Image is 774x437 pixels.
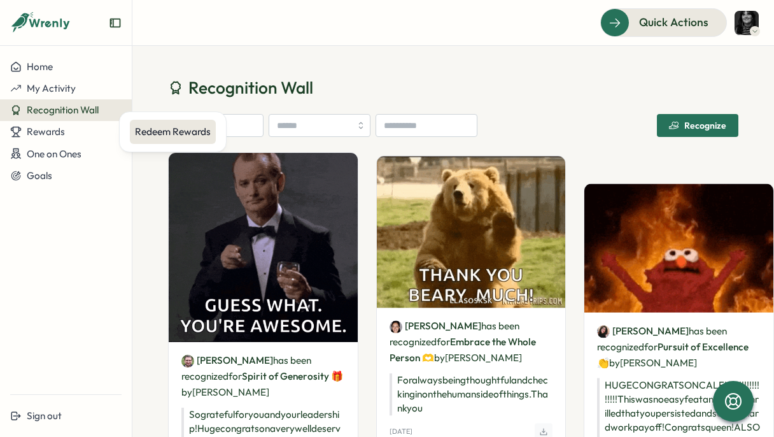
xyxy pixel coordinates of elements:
div: Recognize [669,120,726,131]
button: Recognize [657,114,738,137]
span: One on Ones [27,148,81,160]
span: for [229,370,242,382]
div: Redeem Rewards [135,125,211,139]
a: Emily Rowe[PERSON_NAME] [597,324,689,338]
span: for [644,341,658,353]
a: Redeem Rewards [130,120,216,144]
span: Rewards [27,125,65,138]
span: Goals [27,169,52,182]
a: India Bastien[PERSON_NAME] [390,319,481,333]
p: For always being thoughtful and checking in on the human side of things. Thank you [390,373,553,415]
img: Recognition Image [377,156,566,307]
span: Recognition Wall [27,104,99,116]
button: Expand sidebar [109,17,122,29]
img: Recognition Image [584,184,773,313]
span: for [437,336,450,348]
img: Vic de Aranzeta [735,11,759,35]
span: Embrace the Whole Person 🫶 [390,336,536,364]
a: Nick Burgan[PERSON_NAME] [181,354,273,368]
p: has been recognized by [PERSON_NAME] [390,318,553,366]
button: Quick Actions [600,8,727,36]
span: Spirit of Generosity 🎁 [242,370,343,382]
span: Quick Actions [639,14,708,31]
img: Recognition Image [169,153,358,342]
span: Home [27,61,53,73]
span: Recognition Wall [188,76,313,99]
span: Pursuit of Excellence 👏 [597,341,749,369]
p: has been recognized by [PERSON_NAME] [597,322,761,370]
span: My Activity [27,82,76,94]
img: India Bastien [390,320,402,333]
p: [DATE] [390,427,412,436]
img: Emily Rowe [597,325,610,338]
p: has been recognized by [PERSON_NAME] [181,352,345,400]
span: Sign out [27,410,62,422]
img: Nick Burgan [181,355,194,368]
